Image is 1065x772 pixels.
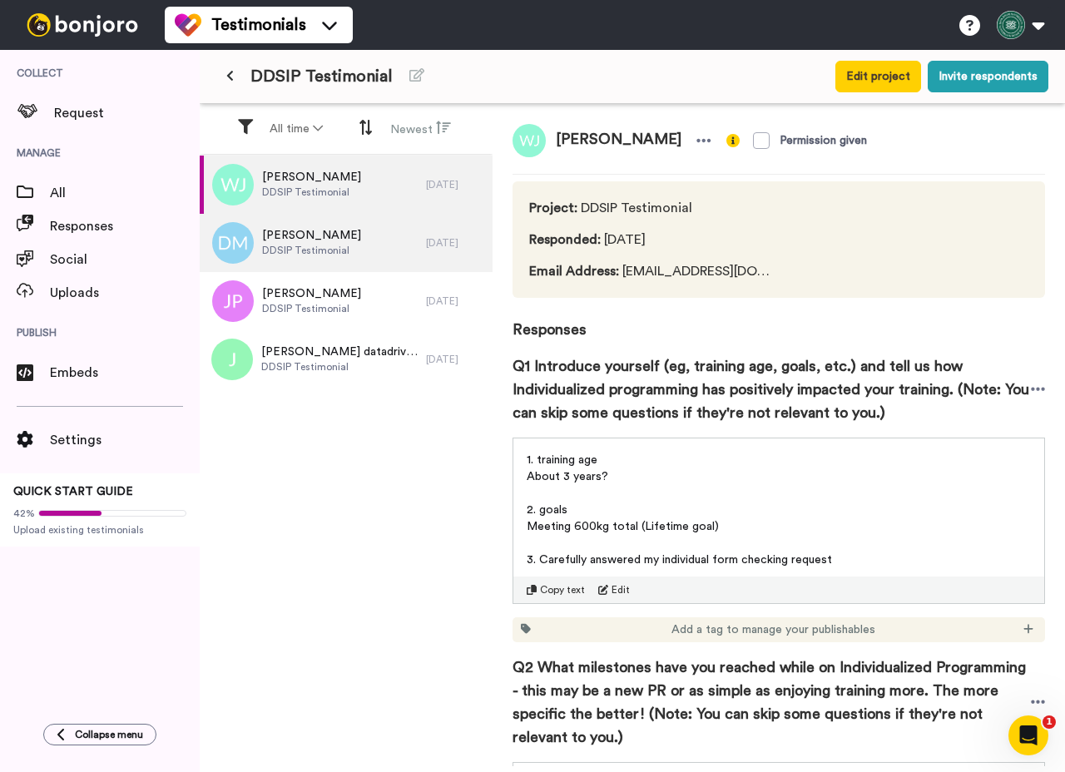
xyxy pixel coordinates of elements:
[261,344,418,360] span: [PERSON_NAME] datadrivenstrength
[43,724,156,745] button: Collapse menu
[529,198,781,218] span: DDSIP Testimonial
[75,728,143,741] span: Collapse menu
[200,272,493,330] a: [PERSON_NAME]DDSIP Testimonial[DATE]
[262,302,361,315] span: DDSIP Testimonial
[212,280,254,322] img: jp.png
[527,454,597,466] span: 1. training age
[13,486,133,497] span: QUICK START GUIDE
[527,504,567,516] span: 2. goals
[200,330,493,388] a: [PERSON_NAME] datadrivenstrengthDDSIP Testimonial[DATE]
[426,294,484,308] div: [DATE]
[1008,715,1048,755] iframe: Intercom live chat
[527,521,719,532] span: Meeting 600kg total (Lifetime goal)
[527,471,608,482] span: About 3 years?
[529,261,781,281] span: [EMAIL_ADDRESS][DOMAIN_NAME]
[50,183,200,203] span: All
[780,132,867,149] div: Permission given
[612,583,630,596] span: Edit
[262,244,361,257] span: DDSIP Testimonial
[260,114,333,144] button: All time
[513,656,1031,749] span: Q2 What milestones have you reached while on Individualized Programming - this may be a new PR or...
[529,201,577,215] span: Project :
[261,360,418,374] span: DDSIP Testimonial
[262,285,361,302] span: [PERSON_NAME]
[513,354,1031,424] span: Q1 Introduce yourself (eg, training age, goals, etc.) and tell us how Individualized programming ...
[262,169,361,186] span: [PERSON_NAME]
[13,507,35,520] span: 42%
[671,621,875,638] span: Add a tag to manage your publishables
[250,65,393,88] span: DDSIP Testimonial
[527,554,832,566] span: 3. Carefully answered my individual form checking request
[211,339,253,380] img: j.png
[1043,715,1056,729] span: 1
[546,124,691,157] span: [PERSON_NAME]
[513,298,1045,341] span: Responses
[928,61,1048,92] button: Invite respondents
[211,13,306,37] span: Testimonials
[200,214,493,272] a: [PERSON_NAME]DDSIP Testimonial[DATE]
[50,283,200,303] span: Uploads
[540,583,585,596] span: Copy text
[726,134,740,147] img: info-yellow.svg
[426,236,484,250] div: [DATE]
[426,178,484,191] div: [DATE]
[54,103,200,123] span: Request
[200,156,493,214] a: [PERSON_NAME]DDSIP Testimonial[DATE]
[20,13,145,37] img: bj-logo-header-white.svg
[426,353,484,366] div: [DATE]
[513,124,546,157] img: wj.png
[212,164,254,205] img: wj.png
[13,523,186,537] span: Upload existing testimonials
[50,363,200,383] span: Embeds
[835,61,921,92] button: Edit project
[529,265,619,278] span: Email Address :
[50,216,200,236] span: Responses
[529,230,781,250] span: [DATE]
[50,430,200,450] span: Settings
[50,250,200,270] span: Social
[262,186,361,199] span: DDSIP Testimonial
[529,233,601,246] span: Responded :
[175,12,201,38] img: tm-color.svg
[262,227,361,244] span: [PERSON_NAME]
[380,113,461,145] button: Newest
[212,222,254,264] img: dm.png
